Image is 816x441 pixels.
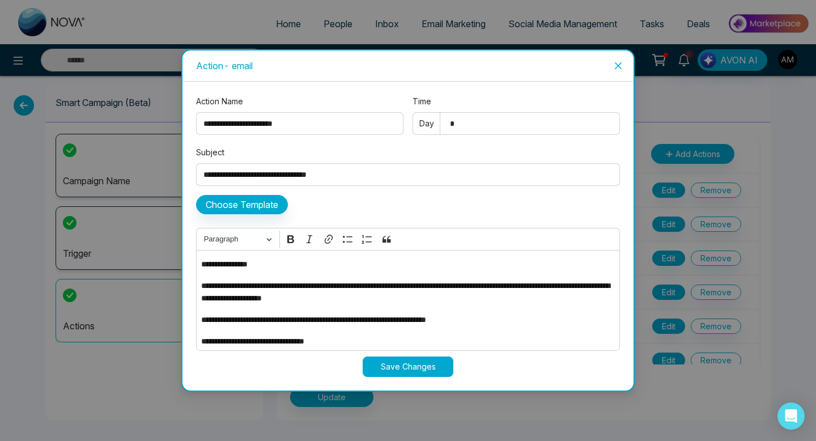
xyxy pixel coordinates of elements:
[196,146,620,159] label: Subject
[199,231,277,248] button: Paragraph
[196,60,620,72] div: Action - email
[196,95,403,108] label: Action Name
[603,50,634,81] button: Close
[777,402,805,430] div: Open Intercom Messenger
[614,61,623,70] span: close
[413,95,620,108] label: Time
[196,250,620,351] div: Editor editing area: main
[363,357,453,377] button: Save Changes
[419,117,434,130] span: Day
[196,228,620,250] div: Editor toolbar
[204,232,263,246] span: Paragraph
[196,195,288,214] button: Choose Template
